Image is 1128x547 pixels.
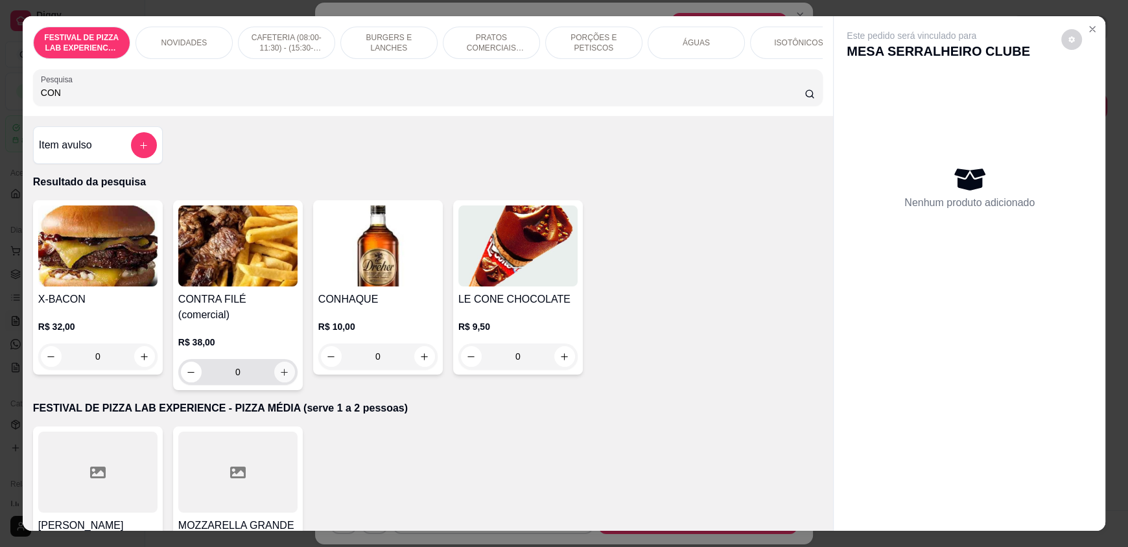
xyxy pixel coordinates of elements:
p: ÁGUAS [683,38,710,48]
button: increase-product-quantity [414,346,435,367]
p: PRATOS COMERCIAIS (11:30-15:30) [454,32,529,53]
p: ISOTÔNICOS [774,38,823,48]
p: FESTIVAL DE PIZZA LAB EXPERIENCE - PIZZA MÉDIA (serve 1 a 2 pessoas) [33,401,823,416]
p: CAFETERIA (08:00-11:30) - (15:30-18:00) [249,32,324,53]
button: add-separate-item [131,132,157,158]
p: R$ 10,00 [318,320,438,333]
button: decrease-product-quantity [461,346,482,367]
h4: LE CONE CHOCOLATE [458,292,578,307]
p: PORÇÕES E PETISCOS [556,32,631,53]
label: Pesquisa [41,74,77,85]
button: decrease-product-quantity [321,346,342,367]
img: product-image [38,205,158,286]
button: decrease-product-quantity [1061,29,1082,50]
p: R$ 9,50 [458,320,578,333]
p: Nenhum produto adicionado [904,195,1035,211]
p: NOVIDADES [161,38,207,48]
h4: CONHAQUE [318,292,438,307]
p: Este pedido será vinculado para [847,29,1030,42]
p: FESTIVAL DE PIZZA LAB EXPERIENCE - PIZZA MÉDIA (serve 1 a 2 pessoas) [44,32,119,53]
p: MESA SERRALHEIRO CLUBE [847,42,1030,60]
h4: [PERSON_NAME] [38,518,158,533]
h4: CONTRA FILÉ (comercial) [178,292,298,323]
button: Close [1082,19,1103,40]
img: product-image [178,205,298,286]
p: R$ 38,00 [178,336,298,349]
img: product-image [318,205,438,286]
p: R$ 32,00 [38,320,158,333]
button: increase-product-quantity [554,346,575,367]
h4: Item avulso [39,137,92,153]
h4: MOZZARELLA GRANDE [178,518,298,533]
p: Resultado da pesquisa [33,174,823,190]
img: product-image [458,205,578,286]
p: BURGERS E LANCHES [351,32,427,53]
button: increase-product-quantity [274,362,295,382]
button: decrease-product-quantity [181,362,202,382]
h4: X-BACON [38,292,158,307]
input: Pesquisa [41,86,805,99]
